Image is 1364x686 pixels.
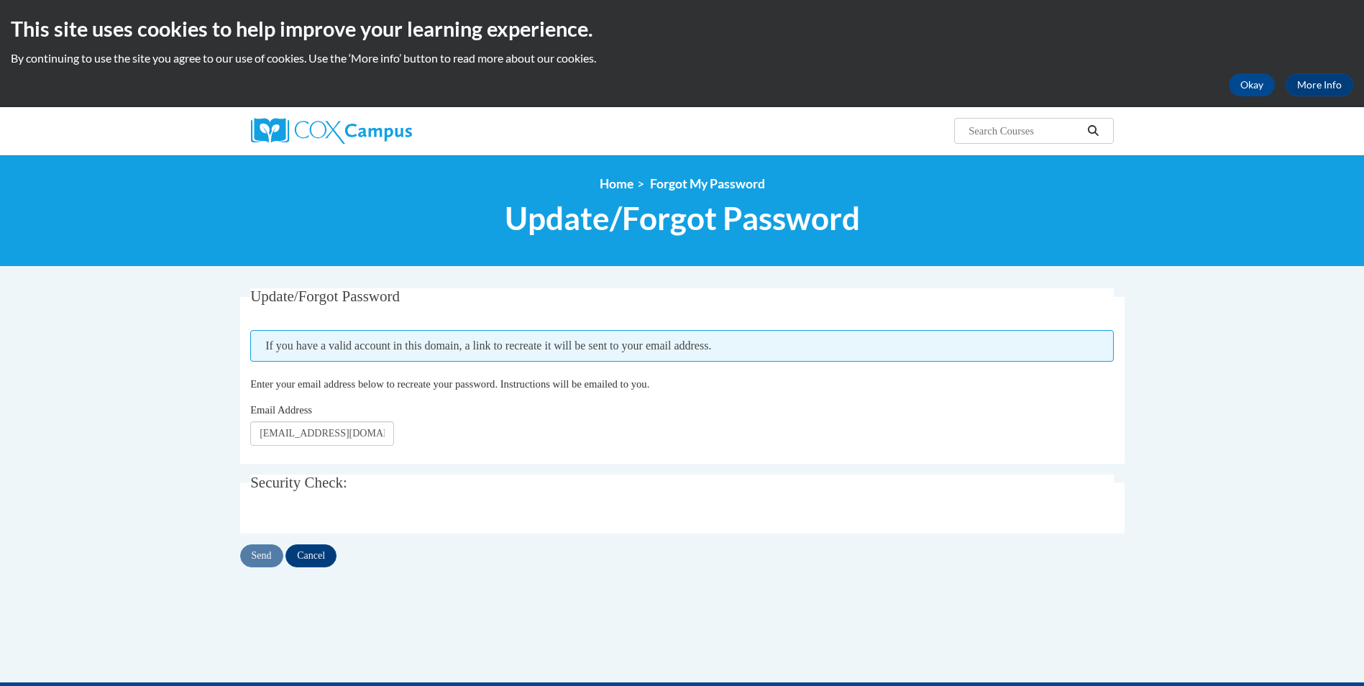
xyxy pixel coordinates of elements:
[251,118,412,144] img: Cox Campus
[250,330,1114,362] span: If you have a valid account in this domain, a link to recreate it will be sent to your email addr...
[250,474,347,491] span: Security Check:
[250,404,312,416] span: Email Address
[251,118,524,144] a: Cox Campus
[11,14,1353,43] h2: This site uses cookies to help improve your learning experience.
[11,50,1353,66] p: By continuing to use the site you agree to our use of cookies. Use the ‘More info’ button to read...
[967,122,1082,140] input: Search Courses
[1082,122,1104,140] button: Search
[250,378,649,390] span: Enter your email address below to recreate your password. Instructions will be emailed to you.
[505,199,860,237] span: Update/Forgot Password
[600,176,633,191] a: Home
[1229,73,1275,96] button: Okay
[250,288,400,305] span: Update/Forgot Password
[1286,73,1353,96] a: More Info
[650,176,765,191] span: Forgot My Password
[250,421,394,446] input: Email
[285,544,337,567] input: Cancel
